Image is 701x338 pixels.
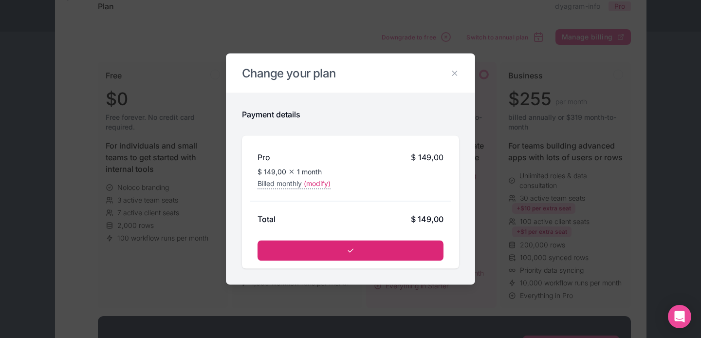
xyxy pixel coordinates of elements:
[297,167,322,177] span: 1 month
[258,167,286,177] span: $ 149,00
[242,109,300,120] h2: Payment details
[411,151,443,163] span: $ 149,00
[258,213,276,225] h2: Total
[258,179,302,188] span: Billed monthly
[411,213,443,225] div: $ 149,00
[242,66,459,81] h2: Change your plan
[258,179,331,189] button: Billed monthly(modify)
[258,151,270,163] h2: Pro
[304,179,331,188] span: (modify)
